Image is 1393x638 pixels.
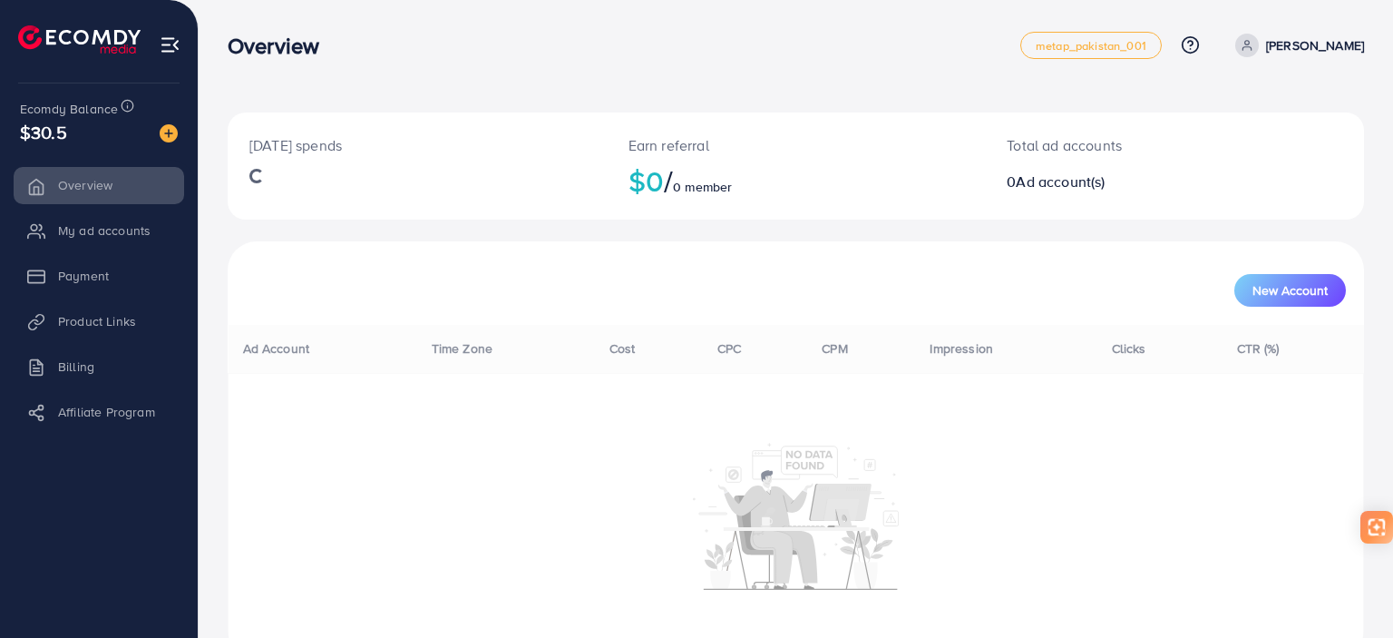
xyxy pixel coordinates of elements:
span: Ecomdy Balance [20,100,118,118]
button: New Account [1234,274,1346,307]
span: New Account [1252,284,1328,297]
a: metap_pakistan_001 [1020,32,1162,59]
h3: Overview [228,33,334,59]
img: menu [160,34,180,55]
span: Ad account(s) [1016,172,1105,191]
span: metap_pakistan_001 [1036,40,1146,52]
p: Earn referral [628,134,964,156]
p: [PERSON_NAME] [1266,34,1364,56]
p: [DATE] spends [249,134,585,156]
img: image [160,124,178,142]
span: 0 member [673,178,732,196]
a: [PERSON_NAME] [1228,34,1364,57]
h2: 0 [1007,173,1247,191]
img: logo [18,25,141,54]
p: Total ad accounts [1007,134,1247,156]
h2: $0 [628,163,964,198]
span: $30.5 [20,119,67,145]
span: / [664,160,673,201]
